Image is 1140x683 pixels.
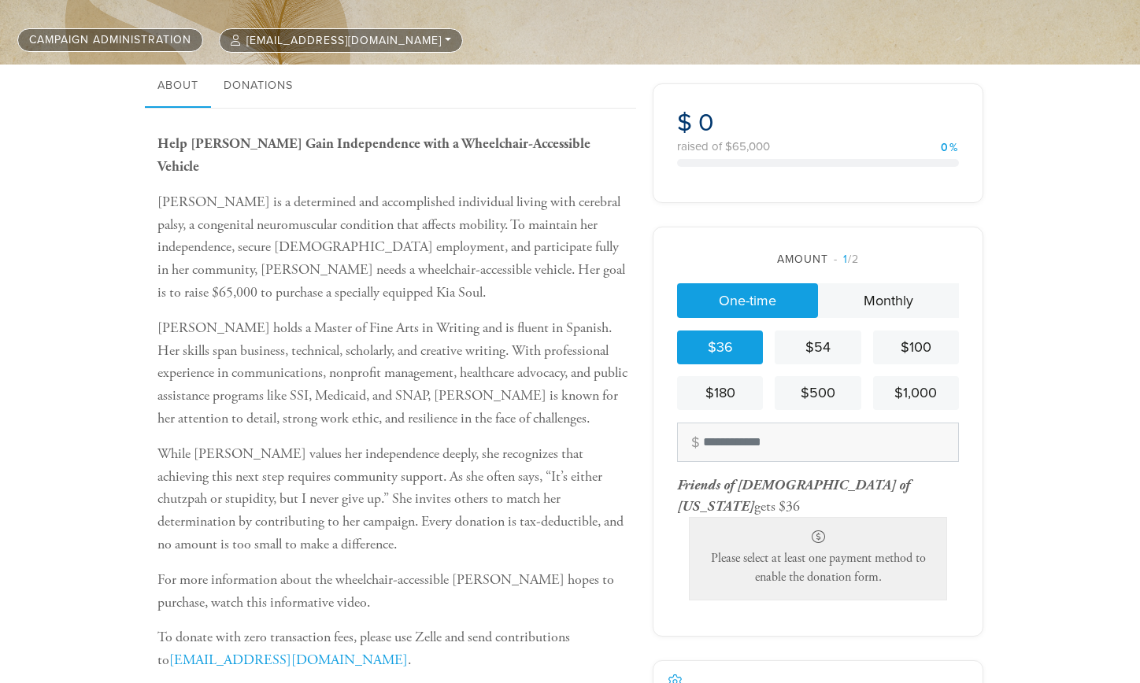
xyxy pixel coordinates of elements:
a: About [145,65,211,109]
span: Friends of [DEMOGRAPHIC_DATA] of [US_STATE] [677,476,909,515]
a: One-time [677,283,818,318]
p: [PERSON_NAME] is a determined and accomplished individual living with cerebral palsy, a congenita... [157,191,628,305]
div: $100 [879,337,953,358]
b: Help [PERSON_NAME] Gain Independence with a Wheelchair-Accessible Vehicle [157,135,590,175]
p: While [PERSON_NAME] values her independence deeply, she recognizes that achieving this next step ... [157,443,628,556]
a: $180 [677,376,763,410]
p: To donate with zero transaction fees, please use Zelle and send contributions to . [157,626,628,672]
div: $1,000 [879,382,953,404]
a: $54 [775,330,861,364]
p: For more information about the wheelchair-accessible [PERSON_NAME] hopes to purchase, watch this ... [157,569,628,615]
span: $ [677,108,692,138]
a: $500 [775,376,861,410]
a: Monthly [818,283,959,318]
a: [EMAIL_ADDRESS][DOMAIN_NAME] [169,651,408,669]
div: Amount [677,251,959,268]
div: $500 [781,382,854,404]
div: $54 [781,337,854,358]
div: gets [677,476,909,515]
span: 1 [843,253,848,266]
div: $180 [683,382,757,404]
a: $100 [873,330,959,364]
a: Donations [211,65,305,109]
div: Please select at least one payment method to enable the donation form. [689,517,947,601]
button: [EMAIL_ADDRESS][DOMAIN_NAME] [219,28,463,53]
div: $36 [683,337,757,358]
a: $36 [677,330,763,364]
div: $36 [779,497,800,515]
a: Campaign Administration [17,28,203,52]
span: /2 [834,253,859,266]
span: 0 [698,108,714,138]
div: raised of $65,000 [677,141,959,153]
div: 0% [941,142,959,153]
p: [PERSON_NAME] holds a Master of Fine Arts in Writing and is fluent in Spanish. Her skills span bu... [157,317,628,430]
a: $1,000 [873,376,959,410]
